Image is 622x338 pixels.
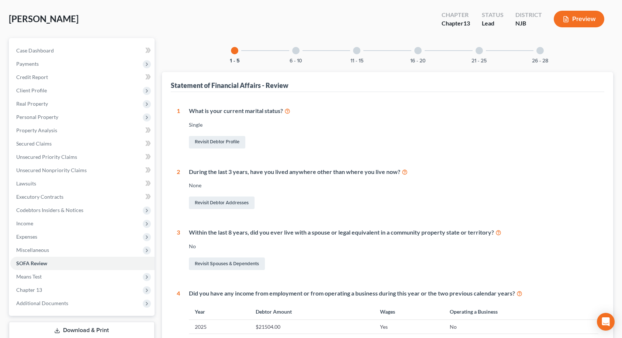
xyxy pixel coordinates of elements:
[16,273,42,280] span: Means Test
[250,304,374,320] th: Debtor Amount
[442,11,470,19] div: Chapter
[16,220,33,226] span: Income
[189,136,245,148] a: Revisit Debtor Profile
[10,190,155,204] a: Executory Contracts
[482,19,504,28] div: Lead
[10,257,155,270] a: SOFA Review
[189,121,599,129] div: Single
[290,58,302,64] button: 6 - 10
[177,228,180,272] div: 3
[10,71,155,84] a: Credit Report
[10,137,155,150] a: Secured Claims
[554,11,604,27] button: Preview
[189,320,250,334] td: 2025
[16,233,37,240] span: Expenses
[482,11,504,19] div: Status
[189,107,599,115] div: What is your current marital status?
[10,44,155,57] a: Case Dashboard
[16,207,83,213] span: Codebtors Insiders & Notices
[374,320,444,334] td: Yes
[16,194,63,200] span: Executory Contracts
[171,81,288,90] div: Statement of Financial Affairs - Review
[442,19,470,28] div: Chapter
[10,150,155,164] a: Unsecured Priority Claims
[16,300,68,306] span: Additional Documents
[10,124,155,137] a: Property Analysis
[350,58,363,64] button: 11 - 15
[189,197,255,209] a: Revisit Debtor Addresses
[16,140,52,147] span: Secured Claims
[410,58,426,64] button: 16 - 20
[10,177,155,190] a: Lawsuits
[597,313,615,331] div: Open Intercom Messenger
[16,127,57,133] span: Property Analysis
[515,11,542,19] div: District
[16,180,36,187] span: Lawsuits
[189,243,599,250] div: No
[532,58,548,64] button: 26 - 28
[16,87,47,93] span: Client Profile
[16,114,58,120] span: Personal Property
[189,304,250,320] th: Year
[16,100,48,107] span: Real Property
[444,304,598,320] th: Operating a Business
[9,13,79,24] span: [PERSON_NAME]
[16,61,39,67] span: Payments
[16,47,54,54] span: Case Dashboard
[515,19,542,28] div: NJB
[374,304,444,320] th: Wages
[463,20,470,27] span: 13
[189,168,599,176] div: During the last 3 years, have you lived anywhere other than where you live now?
[189,257,265,270] a: Revisit Spouses & Dependents
[444,320,598,334] td: No
[16,167,87,173] span: Unsecured Nonpriority Claims
[16,74,48,80] span: Credit Report
[189,289,599,298] div: Did you have any income from employment or from operating a business during this year or the two ...
[189,182,599,189] div: None
[16,247,49,253] span: Miscellaneous
[177,107,180,150] div: 1
[16,287,42,293] span: Chapter 13
[10,164,155,177] a: Unsecured Nonpriority Claims
[230,58,240,64] button: 1 - 5
[177,168,180,211] div: 2
[250,320,374,334] td: $21504.00
[471,58,487,64] button: 21 - 25
[189,228,599,237] div: Within the last 8 years, did you ever live with a spouse or legal equivalent in a community prope...
[16,260,47,266] span: SOFA Review
[16,154,77,160] span: Unsecured Priority Claims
